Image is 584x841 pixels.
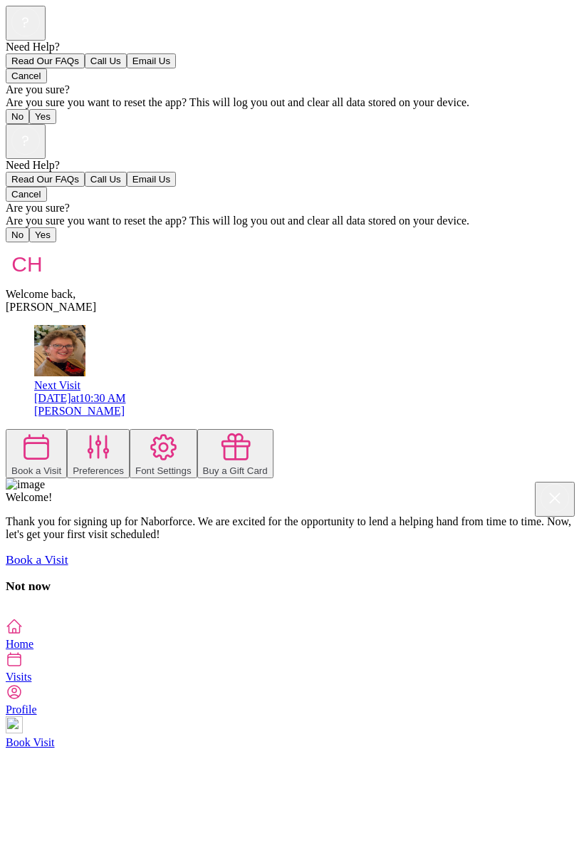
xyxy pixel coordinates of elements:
[6,159,578,172] div: Need Help?
[34,392,578,405] div: [DATE] at 10:30 AM
[85,53,127,68] button: Call Us
[6,671,31,683] span: Visits
[34,325,85,376] img: avatar
[6,288,578,301] div: Welcome back,
[6,736,55,748] span: Book Visit
[29,109,56,124] button: Yes
[6,83,578,96] div: Are you sure?
[6,215,578,227] div: Are you sure you want to reset the app? This will log you out and clear all data stored on your d...
[6,491,578,504] div: Welcome!
[67,429,130,478] button: Preferences
[6,716,578,748] a: Book Visit
[73,465,124,476] div: Preferences
[34,366,578,418] a: avatarNext Visit[DATE]at10:30 AM[PERSON_NAME]
[6,301,578,314] div: [PERSON_NAME]
[11,465,61,476] div: Book a Visit
[6,579,51,593] a: Not now
[6,68,47,83] button: Cancel
[6,683,578,716] a: Profile
[6,638,33,650] span: Home
[34,366,85,378] a: avatar
[29,227,56,242] button: Yes
[6,651,578,683] a: Visits
[6,53,85,68] button: Read Our FAQs
[135,465,192,476] div: Font Settings
[6,187,47,202] button: Cancel
[197,429,273,478] button: Buy a Gift Card
[127,53,176,68] button: Email Us
[6,227,29,242] button: No
[127,172,176,187] button: Email Us
[6,172,85,187] button: Read Our FAQs
[85,172,127,187] button: Call Us
[34,379,578,392] div: Next Visit
[130,429,197,478] button: Font Settings
[6,96,578,109] div: Are you sure you want to reset the app? This will log you out and clear all data stored on your d...
[6,242,48,285] img: avatar
[34,405,578,418] div: [PERSON_NAME]
[6,552,68,567] a: Book a Visit
[6,515,578,541] p: Thank you for signing up for Naborforce. We are excited for the opportunity to lend a helping han...
[6,703,37,716] span: Profile
[6,478,45,491] img: image
[6,109,29,124] button: No
[6,618,578,650] a: Home
[6,429,67,478] button: Book a Visit
[6,202,578,215] div: Are you sure?
[6,41,578,53] div: Need Help?
[203,465,268,476] div: Buy a Gift Card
